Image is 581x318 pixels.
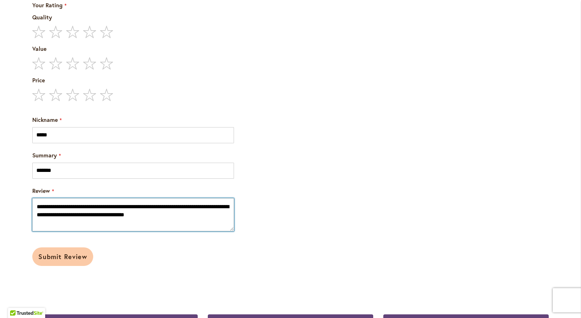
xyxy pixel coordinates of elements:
[32,151,57,159] span: Summary
[32,13,52,21] span: Quality
[32,45,46,52] span: Value
[32,76,45,84] span: Price
[32,116,58,123] span: Nickname
[32,187,50,195] span: Review
[32,247,93,266] button: Submit Review
[38,252,87,261] span: Submit Review
[6,289,29,312] iframe: Launch Accessibility Center
[32,1,63,9] span: Your Rating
